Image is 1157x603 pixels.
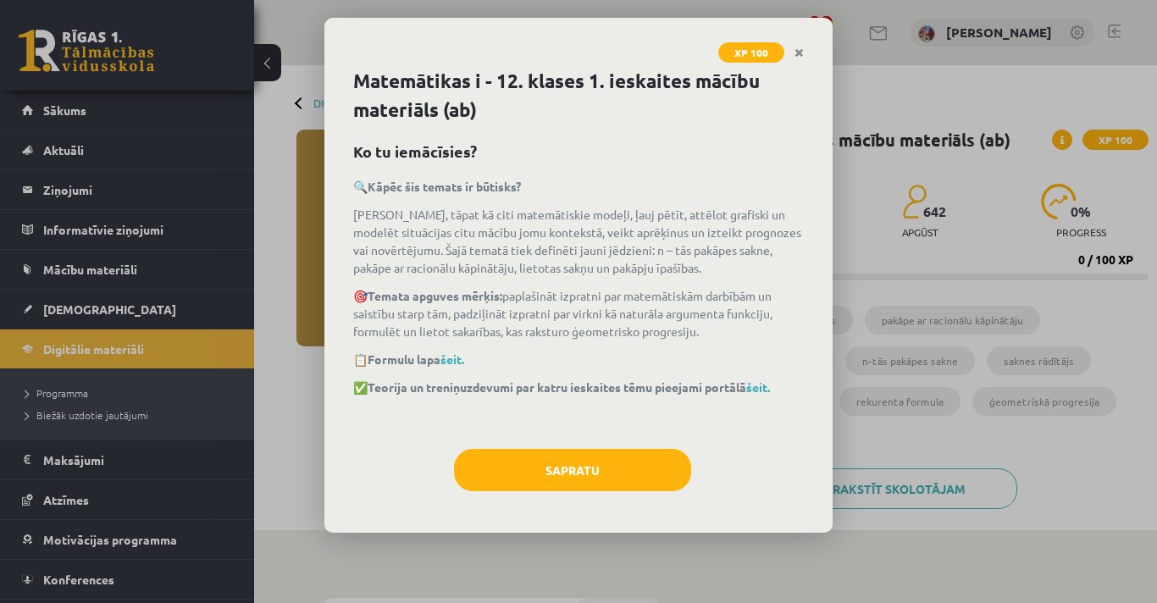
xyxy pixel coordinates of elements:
h1: Matemātikas i - 12. klases 1. ieskaites mācību materiāls (ab) [353,67,804,124]
a: šeit. [746,379,770,395]
p: 📋 [353,351,804,368]
p: 🔍 [353,178,804,196]
h2: Ko tu iemācīsies? [353,140,804,163]
strong: Formulu lapa [368,351,464,367]
a: šeit. [440,351,464,367]
button: Sapratu [454,449,691,491]
strong: Teorija un treniņuzdevumi par katru ieskaites tēmu pieejami portālā [368,379,770,395]
p: 🎯 paplašināt izpratni par matemātiskām darbībām un saistību starp tām, padziļināt izpratni par vi... [353,287,804,340]
p: ✅ [353,379,804,396]
p: [PERSON_NAME], tāpat kā citi matemātiskie modeļi, ļauj pētīt, attēlot grafiski un modelēt situāci... [353,206,804,277]
span: XP 100 [718,42,784,63]
a: Close [784,36,814,69]
b: Temata apguves mērķis: [368,288,502,303]
b: Kāpēc šis temats ir būtisks? [368,179,521,194]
